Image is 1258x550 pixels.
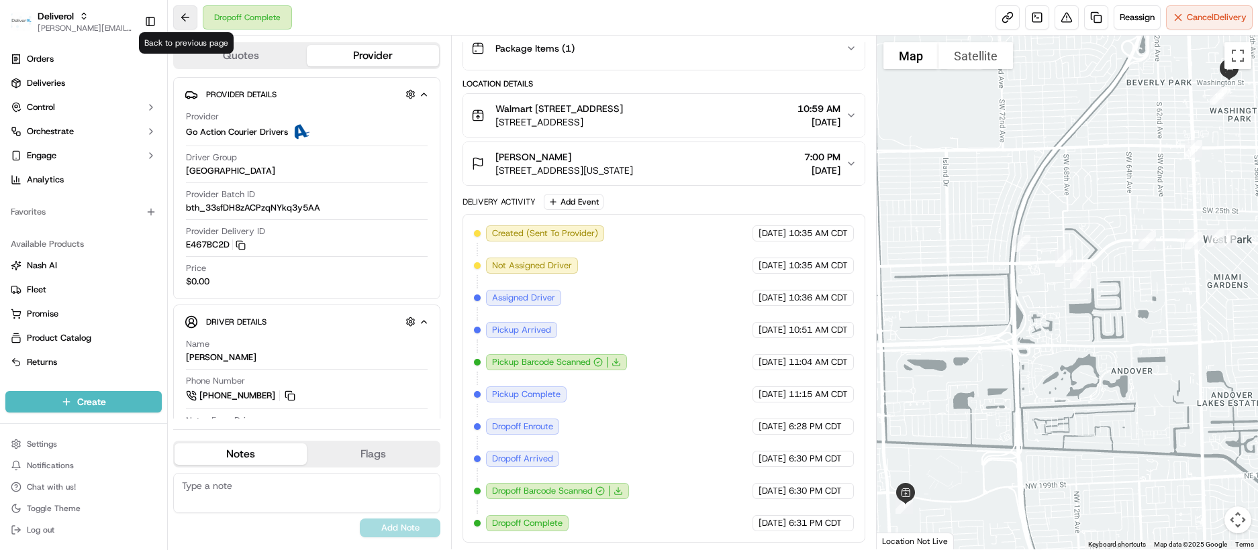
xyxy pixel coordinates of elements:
button: Reassign [1114,5,1161,30]
a: Returns [11,356,156,368]
button: Promise [5,303,162,325]
span: [DATE] [759,292,786,304]
span: Phone Number [186,375,245,387]
div: 5 [1068,257,1096,285]
button: DeliverolDeliverol[PERSON_NAME][EMAIL_ADDRESS][PERSON_NAME][DOMAIN_NAME] [5,5,139,38]
button: Quotes [175,45,307,66]
span: Promise [27,308,58,320]
span: [STREET_ADDRESS][US_STATE] [495,164,633,177]
span: [PERSON_NAME] [495,150,571,164]
div: Favorites [5,201,162,223]
span: Pickup Complete [492,388,561,400]
span: Cancel Delivery [1187,11,1247,23]
button: Show satellite imagery [938,42,1013,69]
div: Delivery Activity [463,197,536,207]
span: Returns [27,356,57,368]
span: Name [186,338,209,350]
button: Deliverol [38,9,74,23]
a: Fleet [11,284,156,296]
button: Keyboard shortcuts [1088,540,1146,549]
img: Google [880,532,924,549]
button: Fleet [5,279,162,300]
img: Deliverol [11,12,32,31]
span: [DATE] [759,421,786,433]
div: 8 [1214,225,1242,253]
div: 9 [1202,224,1230,252]
span: Price [186,262,206,274]
span: 6:28 PM CDT [789,421,842,433]
a: 📗Knowledge Base [8,294,108,319]
button: Pickup Barcode Scanned [492,356,603,368]
div: 7 [1179,227,1208,255]
span: API Documentation [127,300,215,313]
span: Dropoff Barcode Scanned [492,485,593,497]
span: Not Assigned Driver [492,260,572,272]
span: [PERSON_NAME] [42,208,109,219]
div: 13 [1214,52,1246,85]
img: ActionCourier.png [293,124,309,140]
span: Dropoff Arrived [492,453,553,465]
span: 11:15 AM CDT [789,388,848,400]
span: [DATE] [759,324,786,336]
span: $0.00 [186,276,209,288]
span: Assigned Driver [492,292,555,304]
div: Available Products [5,233,162,255]
span: 6:31 PM CDT [789,517,842,529]
a: Deliveries [5,72,162,94]
span: 6:30 PM CDT [789,485,842,497]
button: Nash AI [5,255,162,276]
a: Promise [11,308,156,320]
a: Powered byPylon [95,332,162,343]
span: Settings [27,439,57,449]
span: Driver Details [206,317,267,327]
span: Control [27,101,55,113]
span: Provider Batch ID [186,188,255,201]
div: We're available if you need us! [60,142,185,152]
span: Toggle Theme [27,503,81,514]
span: [STREET_ADDRESS] [495,115,623,129]
button: Settings [5,435,162,453]
span: [PHONE_NUMBER] [199,390,275,402]
div: 💻 [113,301,124,312]
span: [DATE] [759,388,786,400]
button: Toggle Theme [5,499,162,518]
div: Location Not Live [877,533,954,549]
div: Past conversations [13,174,90,185]
span: 10:36 AM CDT [789,292,848,304]
span: Dropoff Complete [492,517,563,529]
span: Deliveries [27,77,65,89]
span: 7:00 PM [804,150,840,164]
span: Reassign [1120,11,1155,23]
span: 10:35 AM CDT [789,227,848,239]
div: 4 [1065,266,1093,294]
span: Pickup Barcode Scanned [492,356,591,368]
span: Walmart [STREET_ADDRESS] [495,102,623,115]
button: Driver Details [185,311,429,333]
span: [DATE] [804,164,840,177]
button: Notes [175,443,307,465]
button: Dropoff Barcode Scanned [492,485,605,497]
img: Nash [13,13,40,40]
div: Location Details [463,78,865,89]
a: Orders [5,48,162,70]
span: Product Catalog [27,332,91,344]
div: [PERSON_NAME] [186,351,256,364]
span: [DATE] [759,453,786,465]
span: Provider Delivery ID [186,225,265,237]
span: Orchestrate [27,125,74,137]
span: 10:51 AM CDT [789,324,848,336]
div: 📗 [13,301,24,312]
button: Provider Details [185,83,429,105]
button: Notifications [5,456,162,475]
span: Log out [27,525,54,535]
span: Package Items ( 1 ) [495,42,575,55]
a: Terms (opens in new tab) [1235,541,1254,548]
button: Provider [307,45,439,66]
span: Provider Details [206,89,277,100]
button: CancelDelivery [1166,5,1253,30]
img: 1736555255976-a54dd68f-1ca7-489b-9aae-adbdc363a1c4 [13,128,38,152]
a: 💻API Documentation [108,294,221,319]
div: 11 [1207,82,1235,110]
span: [DATE] [759,260,786,272]
span: Analytics [27,174,64,186]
